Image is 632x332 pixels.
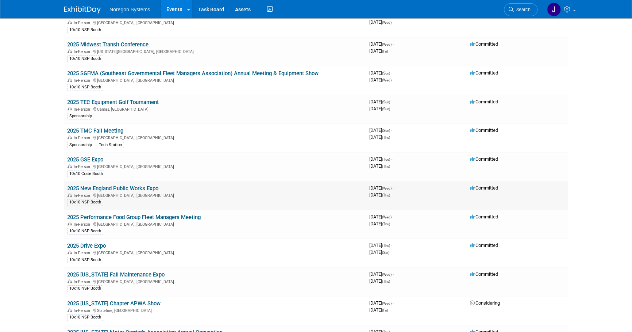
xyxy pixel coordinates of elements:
span: Committed [470,271,498,277]
div: [GEOGRAPHIC_DATA], [GEOGRAPHIC_DATA] [67,19,363,25]
a: 2025 New England Public Works Expo [67,185,158,192]
span: (Wed) [382,20,392,24]
span: [DATE] [369,156,392,162]
span: (Thu) [382,136,390,140]
span: Committed [470,156,498,162]
span: Search [514,7,531,12]
img: In-Person Event [68,49,72,53]
img: In-Person Event [68,308,72,312]
a: 2025 Performance Food Group Fleet Managers Meeting [67,214,201,221]
span: (Tue) [382,157,390,161]
span: [DATE] [369,134,390,140]
span: (Wed) [382,272,392,276]
span: (Wed) [382,78,392,82]
div: [GEOGRAPHIC_DATA], [GEOGRAPHIC_DATA] [67,278,363,284]
div: 10x10 Crate Booth [67,171,105,177]
span: Committed [470,70,498,76]
span: - [393,300,394,306]
div: [GEOGRAPHIC_DATA], [GEOGRAPHIC_DATA] [67,249,363,255]
div: Tech Station [97,142,124,148]
img: In-Person Event [68,107,72,111]
span: - [391,99,392,104]
span: Committed [470,185,498,191]
a: 2025 TMC Fall Meeting [67,127,123,134]
span: (Sat) [382,251,389,255]
span: - [393,185,394,191]
span: (Sun) [382,71,390,75]
span: [DATE] [369,192,390,198]
span: In-Person [74,136,92,140]
span: [DATE] [369,70,392,76]
span: Committed [470,99,498,104]
span: - [393,271,394,277]
span: Committed [470,41,498,47]
span: [DATE] [369,41,394,47]
a: 2025 Midwest Transit Conference [67,41,149,48]
div: 10x10 NSP Booth [67,56,103,62]
span: In-Person [74,308,92,313]
div: [GEOGRAPHIC_DATA], [GEOGRAPHIC_DATA] [67,221,363,227]
span: Considering [470,300,500,306]
span: (Thu) [382,279,390,283]
img: In-Person Event [68,279,72,283]
span: In-Person [74,107,92,112]
img: In-Person Event [68,193,72,197]
span: In-Person [74,78,92,83]
img: ExhibitDay [64,6,101,14]
span: - [391,156,392,162]
span: [DATE] [369,278,390,284]
span: (Fri) [382,49,388,53]
div: 10x10 NSP Booth [67,285,103,292]
span: (Thu) [382,244,390,248]
img: In-Person Event [68,136,72,139]
div: [GEOGRAPHIC_DATA], [GEOGRAPHIC_DATA] [67,77,363,83]
span: [DATE] [369,185,394,191]
span: [DATE] [369,243,392,248]
span: (Sun) [382,107,390,111]
span: (Wed) [382,42,392,46]
span: In-Person [74,20,92,25]
span: [DATE] [369,77,392,83]
div: [GEOGRAPHIC_DATA], [GEOGRAPHIC_DATA] [67,163,363,169]
span: (Fri) [382,308,388,312]
img: In-Person Event [68,251,72,254]
div: Stateline, [GEOGRAPHIC_DATA] [67,307,363,313]
span: (Sun) [382,129,390,133]
span: Committed [470,214,498,220]
a: 2025 [US_STATE] Fall Maintenance Expo [67,271,165,278]
span: In-Person [74,49,92,54]
span: [DATE] [369,249,389,255]
span: Committed [470,243,498,248]
a: 2025 [US_STATE] Chapter APWA Show [67,300,161,307]
span: - [391,127,392,133]
img: In-Person Event [68,164,72,168]
div: [GEOGRAPHIC_DATA], [GEOGRAPHIC_DATA] [67,134,363,140]
span: (Thu) [382,193,390,197]
img: In-Person Event [68,20,72,24]
a: 2025 SGFMA (Southeast Governmental Fleet Managers Association) Annual Meeting & Equipment Show [67,70,319,77]
span: (Thu) [382,222,390,226]
span: [DATE] [369,307,388,313]
span: In-Person [74,222,92,227]
a: 2025 Drive Expo [67,243,106,249]
span: [DATE] [369,271,394,277]
div: Sponsorship [67,113,94,119]
span: In-Person [74,193,92,198]
span: - [393,41,394,47]
span: - [391,70,392,76]
a: Search [504,3,537,16]
div: Sponsorship [67,142,94,148]
span: (Wed) [382,301,392,305]
img: In-Person Event [68,222,72,226]
span: - [391,243,392,248]
span: - [393,214,394,220]
a: 2025 GSE Expo [67,156,103,163]
div: 10x10 NSP Booth [67,84,103,91]
span: (Sun) [382,100,390,104]
img: Johana Gil [547,3,561,16]
span: [DATE] [369,300,394,306]
div: [GEOGRAPHIC_DATA], [GEOGRAPHIC_DATA] [67,192,363,198]
span: In-Person [74,251,92,255]
div: 10x10 NSP Booth [67,27,103,33]
span: Noregon Systems [109,7,150,12]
